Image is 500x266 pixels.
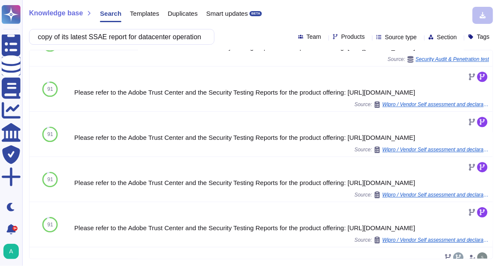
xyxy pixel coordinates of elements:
div: 9+ [12,226,18,231]
div: Please refer to the Adobe Trust Center and the Security Testing Reports for the product offering:... [74,134,489,141]
span: Wipro / Vendor Self assessment and declaration Architecture Review checklist ver 1.7.9 for Enterp... [382,192,489,197]
button: user [2,242,25,261]
span: 91 [47,132,53,137]
img: user [477,252,488,263]
span: Security Audit & Penetration test [416,57,489,62]
span: 91 [47,222,53,227]
span: Wipro / Vendor Self assessment and declaration Architecture Review checklist ver 1.7.9 for Enterp... [382,102,489,107]
span: Products [341,34,365,40]
div: Please refer to the Adobe Trust Center and the Security Testing Reports for the product offering:... [74,179,489,186]
img: user [3,244,19,259]
span: 91 [47,87,53,92]
span: Duplicates [168,10,198,17]
span: Wipro / Vendor Self assessment and declaration Architecture Review checklist ver 1.7.9 for Enterp... [382,147,489,152]
div: Please refer to the Adobe Trust Center and the Security Testing Reports for the product offering:... [74,225,489,231]
span: Source: [355,237,489,243]
div: Please refer to the Adobe Trust Center and the Security Testing Reports for the product offering:... [74,89,489,95]
span: Templates [130,10,159,17]
div: BETA [250,11,262,16]
span: 91 [47,177,53,182]
span: Section [437,34,457,40]
div: Please refer to the Adobe Trust Center and the Security Testing Reports for the product offering:... [74,44,489,50]
span: Wipro / Vendor Self assessment and declaration Architecture Review checklist ver 1.7.9 for Enterp... [382,237,489,243]
span: Source type [385,34,417,40]
span: Tags [477,34,490,40]
span: Source: [355,146,489,153]
span: Source: [355,101,489,108]
input: Search a question or template... [34,29,206,44]
span: Source: [355,191,489,198]
span: Search [100,10,121,17]
span: Team [307,34,321,40]
span: Source: [388,56,489,63]
span: Knowledge base [29,10,83,17]
span: Smart updates [206,10,248,17]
